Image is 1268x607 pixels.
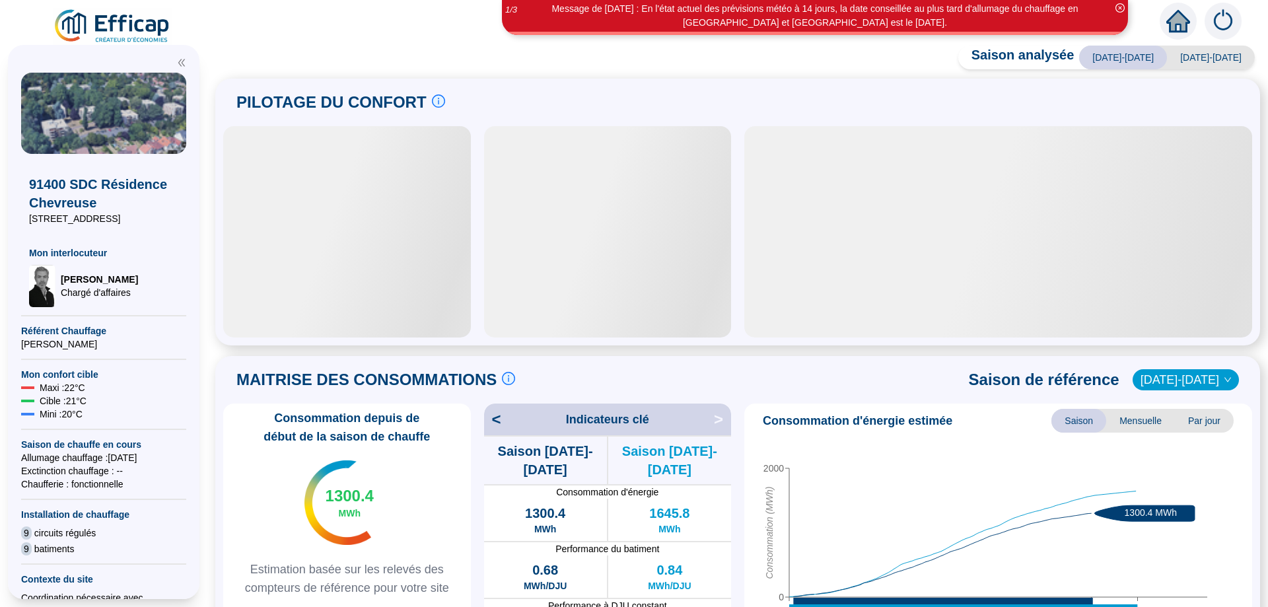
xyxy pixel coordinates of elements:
span: Allumage chauffage : [DATE] [21,451,186,464]
tspan: 2000 [763,463,784,474]
span: [STREET_ADDRESS] [29,212,178,225]
span: [PERSON_NAME] [61,273,138,286]
span: batiments [34,542,75,555]
div: Message de [DATE] : En l'état actuel des prévisions météo à 14 jours, la date conseillée au plus ... [504,2,1126,30]
span: 0.68 [532,561,558,579]
tspan: 0 [779,592,784,602]
span: 91400 SDC Résidence Chevreuse [29,175,178,212]
span: Saison [DATE]-[DATE] [608,442,731,479]
span: 1300.4 [326,485,374,507]
span: MWh [339,507,361,520]
span: 0.84 [656,561,682,579]
span: Consommation d'énergie [484,485,732,499]
span: Chargé d'affaires [61,286,138,299]
span: 1645.8 [649,504,689,522]
span: Saison de chauffe en cours [21,438,186,451]
img: alerts [1205,3,1242,40]
span: Consommation depuis de début de la saison de chauffe [229,409,466,446]
span: Contexte du site [21,573,186,586]
span: Indicateurs clé [566,410,649,429]
span: Mensuelle [1106,409,1175,433]
text: 1300.4 MWh [1125,507,1177,518]
span: Référent Chauffage [21,324,186,338]
span: Mini : 20 °C [40,408,83,421]
span: 1300.4 [525,504,565,522]
span: MWh [658,522,680,536]
span: Chaufferie : fonctionnelle [21,478,186,491]
span: Saison de référence [969,369,1119,390]
span: info-circle [502,372,515,385]
span: Exctinction chauffage : -- [21,464,186,478]
span: MAITRISE DES CONSOMMATIONS [236,369,497,390]
span: 9 [21,526,32,540]
tspan: Consommation (MWh) [764,486,775,579]
span: MWh/DJU [524,579,567,592]
span: < [484,409,501,430]
span: circuits régulés [34,526,96,540]
span: double-left [177,58,186,67]
span: Maxi : 22 °C [40,381,85,394]
span: home [1166,9,1190,33]
span: [DATE]-[DATE] [1167,46,1255,69]
i: 1 / 3 [505,5,517,15]
span: > [714,409,731,430]
span: Saison [1051,409,1106,433]
span: Saison [DATE]-[DATE] [484,442,607,479]
span: 2022-2023 [1141,370,1231,390]
img: efficap energie logo [53,8,172,45]
span: PILOTAGE DU CONFORT [236,92,427,113]
span: Mon interlocuteur [29,246,178,260]
span: Mon confort cible [21,368,186,381]
span: MWh/DJU [648,579,691,592]
span: 9 [21,542,32,555]
span: Consommation d'énergie estimée [763,411,952,430]
span: Cible : 21 °C [40,394,87,408]
span: Estimation basée sur les relevés des compteurs de référence pour votre site [229,560,466,597]
span: info-circle [432,94,445,108]
span: Installation de chauffage [21,508,186,521]
img: indicateur températures [304,460,371,545]
span: close-circle [1115,3,1125,13]
img: Chargé d'affaires [29,265,55,307]
span: Saison analysée [958,46,1074,69]
span: [PERSON_NAME] [21,338,186,351]
span: Performance du batiment [484,542,732,555]
span: down [1224,376,1232,384]
span: [DATE]-[DATE] [1079,46,1167,69]
span: MWh [534,522,556,536]
span: Par jour [1175,409,1234,433]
